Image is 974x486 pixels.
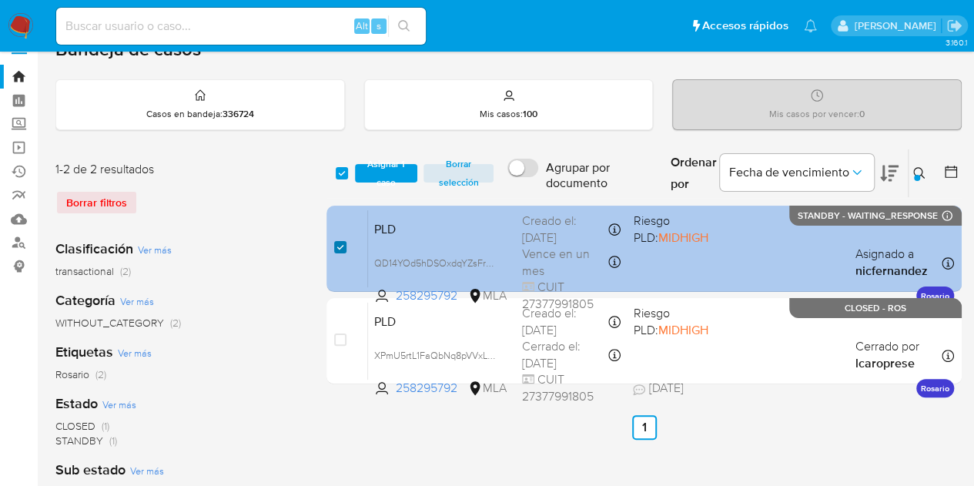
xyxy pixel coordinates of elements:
[854,18,941,33] p: nicolas.fernandezallen@mercadolibre.com
[945,36,966,49] span: 3.160.1
[377,18,381,33] span: s
[356,18,368,33] span: Alt
[702,18,788,34] span: Accesos rápidos
[388,15,420,37] button: search-icon
[56,16,426,36] input: Buscar usuario o caso...
[946,18,962,34] a: Salir
[804,19,817,32] a: Notificaciones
